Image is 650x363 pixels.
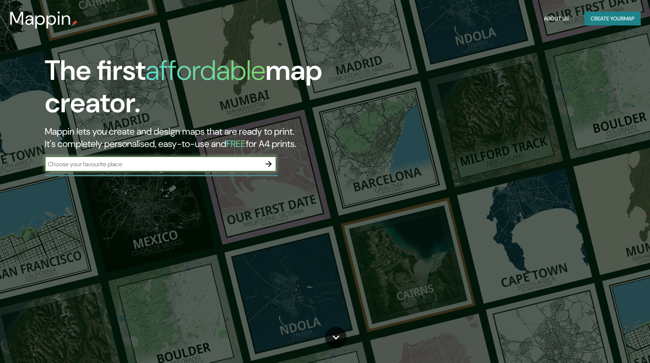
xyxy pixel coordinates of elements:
h1: The first map creator. [45,54,370,125]
h3: Mappin [9,8,71,29]
h5: FREE [226,138,246,150]
button: Create yourmap [584,12,641,26]
img: mappin-pin [71,20,78,26]
button: About Us [541,12,572,26]
h2: Mappin lets you create and design maps that are ready to print. It's completely personalised, eas... [45,125,370,150]
h1: affordable [146,52,266,88]
input: Choose your favourite place [45,160,261,169]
